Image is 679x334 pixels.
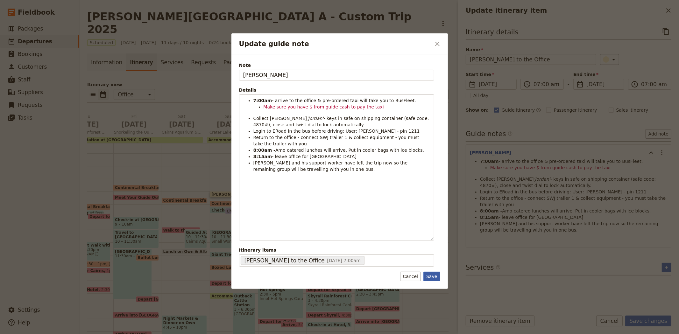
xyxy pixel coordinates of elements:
[239,87,434,93] div: Details
[275,148,424,153] span: Amo catered lunches will arrive. Put in cooler bags with ice blocks.
[253,154,272,159] strong: 8:15am
[272,154,357,159] span: - leave office for [GEOGRAPHIC_DATA]
[327,258,361,263] span: [DATE] 7:00am
[253,116,307,121] span: Collect [PERSON_NAME]
[423,272,440,281] button: Save
[253,116,431,127] span: - keys in safe on shipping container (safe code: 4870#), close and twist dial to lock automatically.
[253,98,272,103] strong: 7:00am
[400,272,421,281] button: Cancel
[307,116,323,121] em: 'Jordan'
[244,257,325,264] span: [PERSON_NAME] to the Office
[253,148,276,153] strong: 8:00am -
[253,135,421,146] span: Return to the office - connect SWJ trailer 1 & collect equipment - you must take the trailer with...
[239,247,434,253] span: Itinerary items
[239,39,431,49] h2: Update guide note
[253,129,420,134] span: Login to ERoad in the bus before driving: User: [PERSON_NAME] - pin 1211
[432,38,443,49] button: Close dialog
[272,98,416,103] span: - arrive to the office & pre-ordered taxi will take you to BusFleet.
[264,104,384,109] span: Make sure you have $ from guide cash to pay the taxi
[239,62,434,68] span: Note
[253,160,409,172] span: [PERSON_NAME] and his support worker have left the trip now so the remaining group will be travel...
[239,70,434,80] input: Note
